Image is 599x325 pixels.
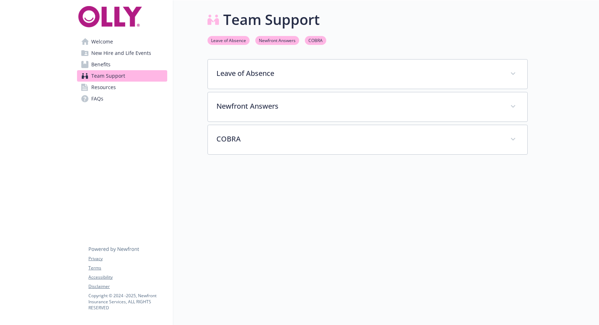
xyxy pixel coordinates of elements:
[77,47,167,59] a: New Hire and Life Events
[91,59,111,70] span: Benefits
[77,59,167,70] a: Benefits
[223,9,320,30] h1: Team Support
[255,37,299,43] a: Newfront Answers
[208,92,527,122] div: Newfront Answers
[208,60,527,89] div: Leave of Absence
[77,36,167,47] a: Welcome
[216,134,502,144] p: COBRA
[88,265,167,271] a: Terms
[91,93,103,104] span: FAQs
[91,70,125,82] span: Team Support
[208,37,250,43] a: Leave of Absence
[88,256,167,262] a: Privacy
[216,101,502,112] p: Newfront Answers
[77,70,167,82] a: Team Support
[91,82,116,93] span: Resources
[77,93,167,104] a: FAQs
[77,82,167,93] a: Resources
[91,47,151,59] span: New Hire and Life Events
[88,274,167,280] a: Accessibility
[88,293,167,311] p: Copyright © 2024 - 2025 , Newfront Insurance Services, ALL RIGHTS RESERVED
[216,68,502,79] p: Leave of Absence
[208,125,527,154] div: COBRA
[91,36,113,47] span: Welcome
[305,37,326,43] a: COBRA
[88,283,167,290] a: Disclaimer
